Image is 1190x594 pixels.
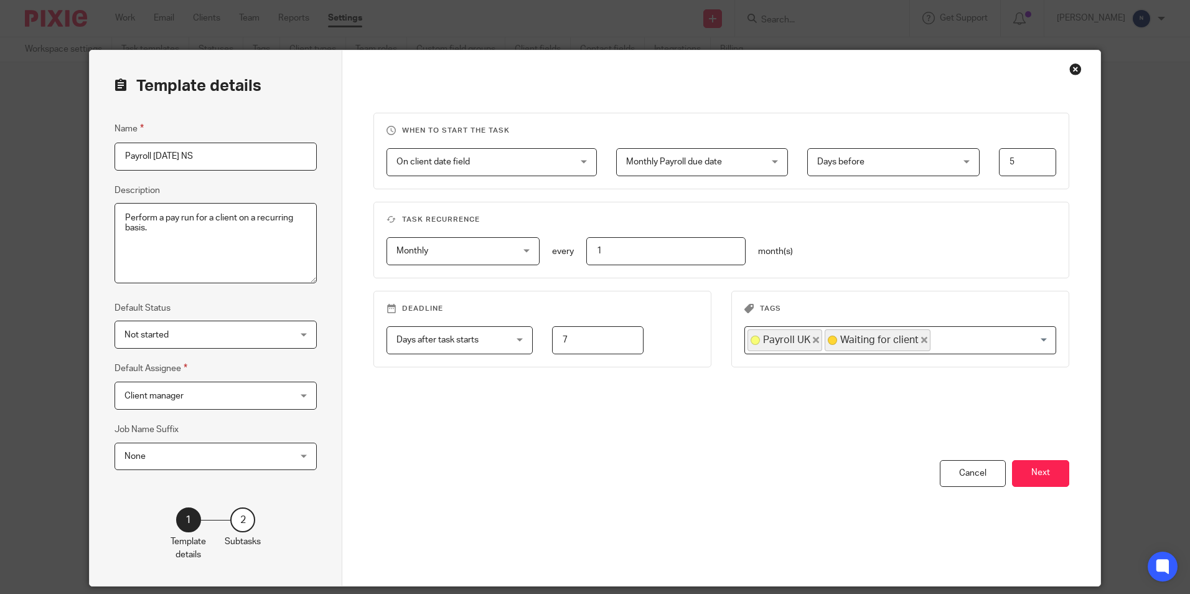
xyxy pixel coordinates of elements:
[171,535,206,561] p: Template details
[626,158,722,166] span: Monthly Payroll due date
[124,331,169,339] span: Not started
[115,75,261,97] h2: Template details
[387,304,698,314] h3: Deadline
[940,460,1006,487] div: Cancel
[813,337,819,343] button: Deselect Payroll UK
[1069,63,1082,75] div: Close this dialog window
[840,333,919,347] span: Waiting for client
[115,423,179,436] label: Job Name Suffix
[817,158,864,166] span: Days before
[396,336,479,344] span: Days after task starts
[225,535,261,548] p: Subtasks
[744,326,1056,354] div: Search for option
[744,304,1056,314] h3: Tags
[115,203,317,284] textarea: Perform a pay run for a client on a recurring basis.
[552,245,574,258] p: every
[115,121,144,136] label: Name
[387,126,1056,136] h3: When to start the task
[758,247,793,256] span: month(s)
[1012,460,1069,487] button: Next
[230,507,255,532] div: 2
[921,337,927,343] button: Deselect Waiting for client
[124,452,146,461] span: None
[932,329,1049,351] input: Search for option
[387,215,1056,225] h3: Task recurrence
[115,302,171,314] label: Default Status
[115,361,187,375] label: Default Assignee
[115,184,160,197] label: Description
[176,507,201,532] div: 1
[124,392,184,400] span: Client manager
[396,247,428,255] span: Monthly
[396,158,470,166] span: On client date field
[763,333,810,347] span: Payroll UK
